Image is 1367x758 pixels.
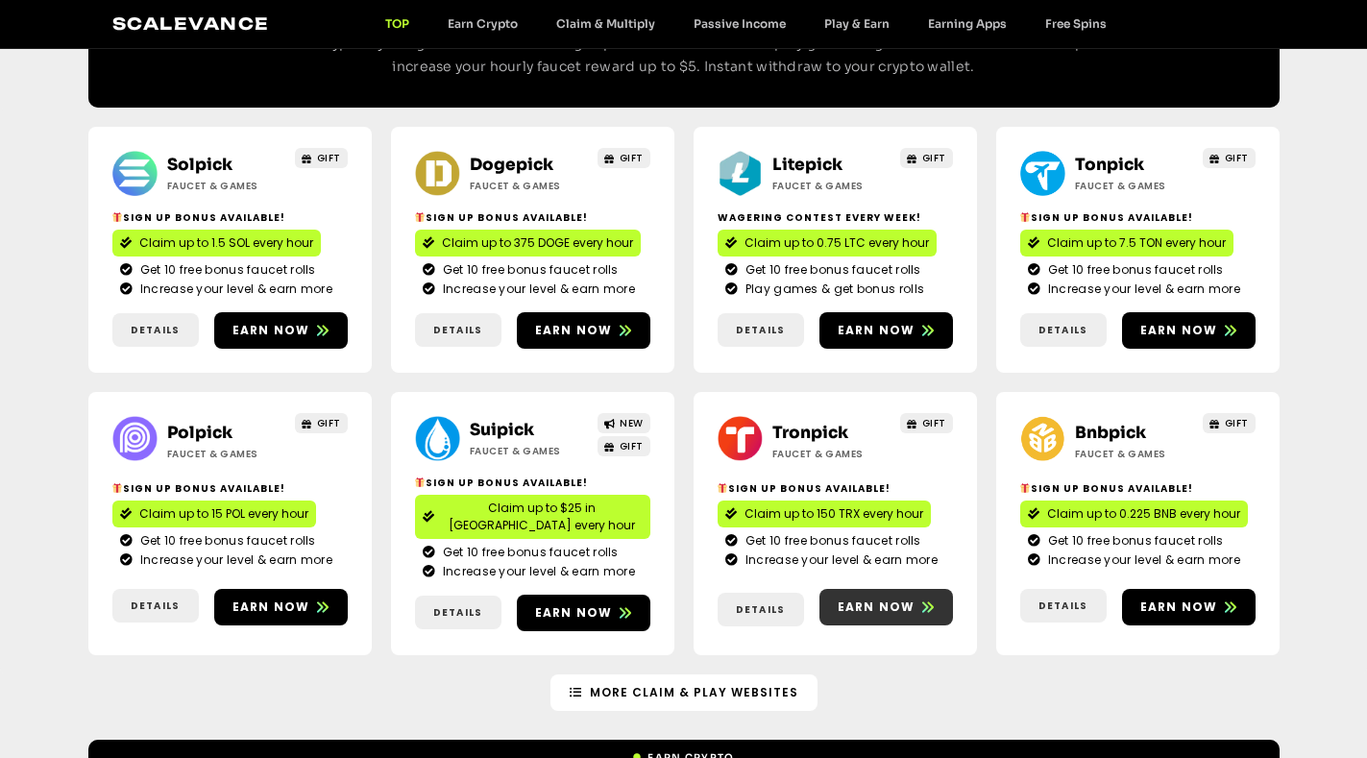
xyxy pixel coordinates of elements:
span: Earn now [232,322,310,339]
h2: Faucet & Games [1075,447,1195,461]
a: Claim up to $25 in [GEOGRAPHIC_DATA] every hour [415,495,650,539]
a: Earn now [214,589,348,625]
a: Claim up to 375 DOGE every hour [415,230,641,257]
span: Increase your level & earn more [135,551,332,569]
a: Claim & Multiply [537,16,674,31]
span: Get 10 free bonus faucet rolls [741,261,921,279]
span: GIFT [620,151,644,165]
span: GIFT [317,416,341,430]
a: Tronpick [772,423,848,443]
span: Earn now [1140,322,1218,339]
a: TOP [366,16,428,31]
a: GIFT [900,413,953,433]
a: Claim up to 7.5 TON every hour [1020,230,1233,257]
span: Details [736,323,785,337]
a: Claim up to 150 TRX every hour [718,501,931,527]
span: Claim up to 375 DOGE every hour [442,234,633,252]
a: Scalevance [112,13,270,34]
span: Increase your level & earn more [1043,551,1240,569]
h2: Sign Up Bonus Available! [112,210,348,225]
span: Earn now [232,599,310,616]
img: 🎁 [112,212,122,222]
span: Increase your level & earn more [135,281,332,298]
a: Claim up to 0.75 LTC every hour [718,230,937,257]
a: GIFT [295,413,348,433]
a: Details [112,313,199,347]
span: GIFT [317,151,341,165]
span: Claim up to $25 in [GEOGRAPHIC_DATA] every hour [442,500,643,534]
span: Details [1038,599,1087,613]
span: More Claim & Play Websites [590,684,798,701]
span: Details [433,323,482,337]
a: Details [1020,313,1107,347]
a: GIFT [900,148,953,168]
h2: Sign Up Bonus Available! [112,481,348,496]
a: Details [415,313,501,347]
span: Earn now [838,322,915,339]
a: Bnbpick [1075,423,1146,443]
a: GIFT [598,436,650,456]
span: Increase your level & earn more [438,281,635,298]
img: 🎁 [415,212,425,222]
h2: Sign Up Bonus Available! [718,481,953,496]
a: Earn now [214,312,348,349]
span: GIFT [1225,416,1249,430]
a: NEW [598,413,650,433]
a: Dogepick [470,155,553,175]
h2: Sign Up Bonus Available! [1020,481,1256,496]
span: Increase your level & earn more [741,551,938,569]
a: Earn now [517,312,650,349]
span: GIFT [922,416,946,430]
a: Earning Apps [909,16,1026,31]
h2: Faucet & Games [167,447,287,461]
h2: Sign Up Bonus Available! [1020,210,1256,225]
span: Get 10 free bonus faucet rolls [135,261,316,279]
span: Details [433,605,482,620]
span: NEW [620,416,644,430]
a: Passive Income [674,16,805,31]
img: 🎁 [1020,483,1030,493]
h2: Wagering contest every week! [718,210,953,225]
h2: Faucet & Games [1075,179,1195,193]
a: Earn Crypto [428,16,537,31]
span: Claim up to 0.75 LTC every hour [745,234,929,252]
span: Details [131,599,180,613]
h2: Sign Up Bonus Available! [415,476,650,490]
h2: Sign Up Bonus Available! [415,210,650,225]
a: GIFT [295,148,348,168]
h2: Faucet & Games [470,179,590,193]
span: Get 10 free bonus faucet rolls [1043,532,1224,550]
h2: Faucet & Games [772,179,892,193]
a: Earn now [1122,312,1256,349]
a: Free Spins [1026,16,1126,31]
a: Details [718,593,804,626]
a: Litepick [772,155,842,175]
span: Details [131,323,180,337]
a: Earn now [517,595,650,631]
a: Earn now [819,589,953,625]
a: Tonpick [1075,155,1144,175]
span: Claim up to 150 TRX every hour [745,505,923,523]
span: GIFT [620,439,644,453]
span: Earn now [535,322,613,339]
a: Details [112,589,199,623]
a: Polpick [167,423,232,443]
span: Details [736,602,785,617]
a: Play & Earn [805,16,909,31]
a: GIFT [598,148,650,168]
span: Earn now [838,599,915,616]
a: Details [1020,589,1107,623]
a: GIFT [1203,148,1256,168]
span: Get 10 free bonus faucet rolls [438,544,619,561]
span: GIFT [1225,151,1249,165]
span: Claim up to 0.225 BNB every hour [1047,505,1240,523]
img: 🎁 [112,483,122,493]
span: Get 10 free bonus faucet rolls [135,532,316,550]
a: Claim up to 15 POL every hour [112,501,316,527]
h2: Faucet & Games [167,179,287,193]
a: More Claim & Play Websites [550,674,818,711]
span: Play games & get bonus rolls [741,281,924,298]
h2: Faucet & Games [772,447,892,461]
a: Earn now [1122,589,1256,625]
span: Get 10 free bonus faucet rolls [741,532,921,550]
